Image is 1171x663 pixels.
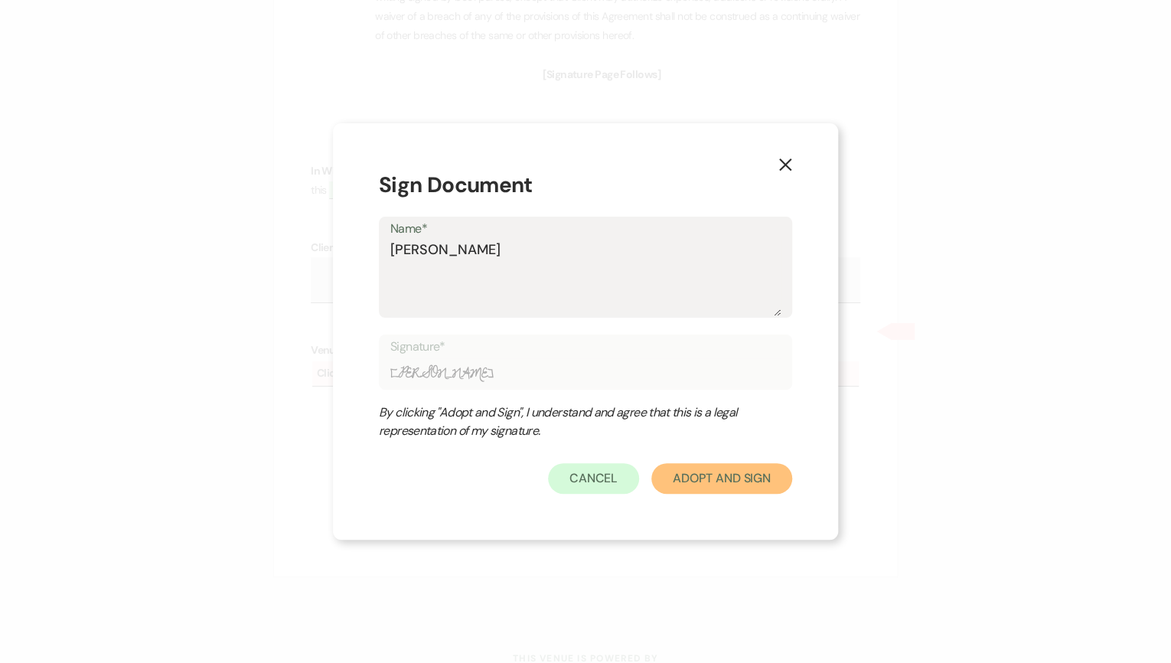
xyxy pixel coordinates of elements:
label: Signature* [390,336,781,358]
button: Cancel [548,463,640,494]
label: Name* [390,218,781,240]
div: By clicking "Adopt and Sign", I understand and agree that this is a legal representation of my si... [379,403,762,440]
textarea: [PERSON_NAME] [390,240,781,316]
button: Adopt And Sign [651,463,792,494]
h1: Sign Document [379,169,792,201]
